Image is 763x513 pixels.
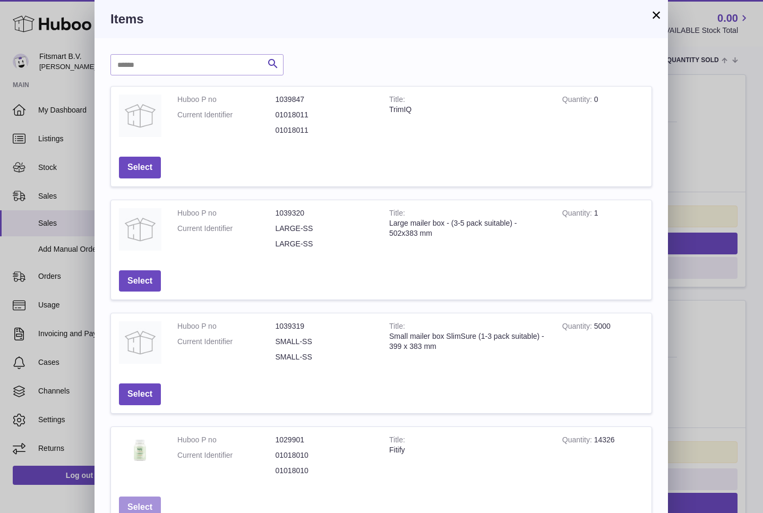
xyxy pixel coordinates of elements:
dd: 1039320 [276,208,374,218]
dt: Huboo P no [177,95,276,105]
button: Select [119,270,161,292]
dt: Current Identifier [177,450,276,460]
strong: Title [389,322,405,333]
dt: Huboo P no [177,208,276,218]
div: TrimIQ [389,105,546,115]
div: Fitify [389,445,546,455]
dt: Current Identifier [177,337,276,347]
img: Fitify [119,435,161,465]
strong: Quantity [562,209,594,220]
dd: 01018010 [276,450,374,460]
img: Small mailer box SlimSure (1-3 pack suitable) - 399 x 383 mm [119,321,161,364]
button: Select [119,157,161,178]
div: Small mailer box SlimSure (1-3 pack suitable) - 399 x 383 mm [389,331,546,352]
strong: Quantity [562,435,594,447]
td: 1 [554,200,651,262]
dd: LARGE-SS [276,224,374,234]
strong: Title [389,435,405,447]
dd: SMALL-SS [276,352,374,362]
td: 14326 [554,427,651,489]
button: × [650,8,663,21]
dd: 1039847 [276,95,374,105]
button: Select [119,383,161,405]
dd: 1039319 [276,321,374,331]
dd: 1029901 [276,435,374,445]
td: 0 [554,87,651,149]
dt: Current Identifier [177,224,276,234]
h3: Items [110,11,652,28]
strong: Title [389,209,405,220]
dt: Huboo P no [177,321,276,331]
div: Large mailer box - (3-5 pack suitable) - 502x383 mm [389,218,546,238]
strong: Quantity [562,95,594,106]
dd: 01018011 [276,110,374,120]
dd: 01018011 [276,125,374,135]
img: TrimIQ [119,95,161,137]
dd: LARGE-SS [276,239,374,249]
dd: SMALL-SS [276,337,374,347]
dd: 01018010 [276,466,374,476]
td: 5000 [554,313,651,375]
strong: Title [389,95,405,106]
strong: Quantity [562,322,594,333]
dt: Current Identifier [177,110,276,120]
img: Large mailer box - (3-5 pack suitable) - 502x383 mm [119,208,161,251]
dt: Huboo P no [177,435,276,445]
